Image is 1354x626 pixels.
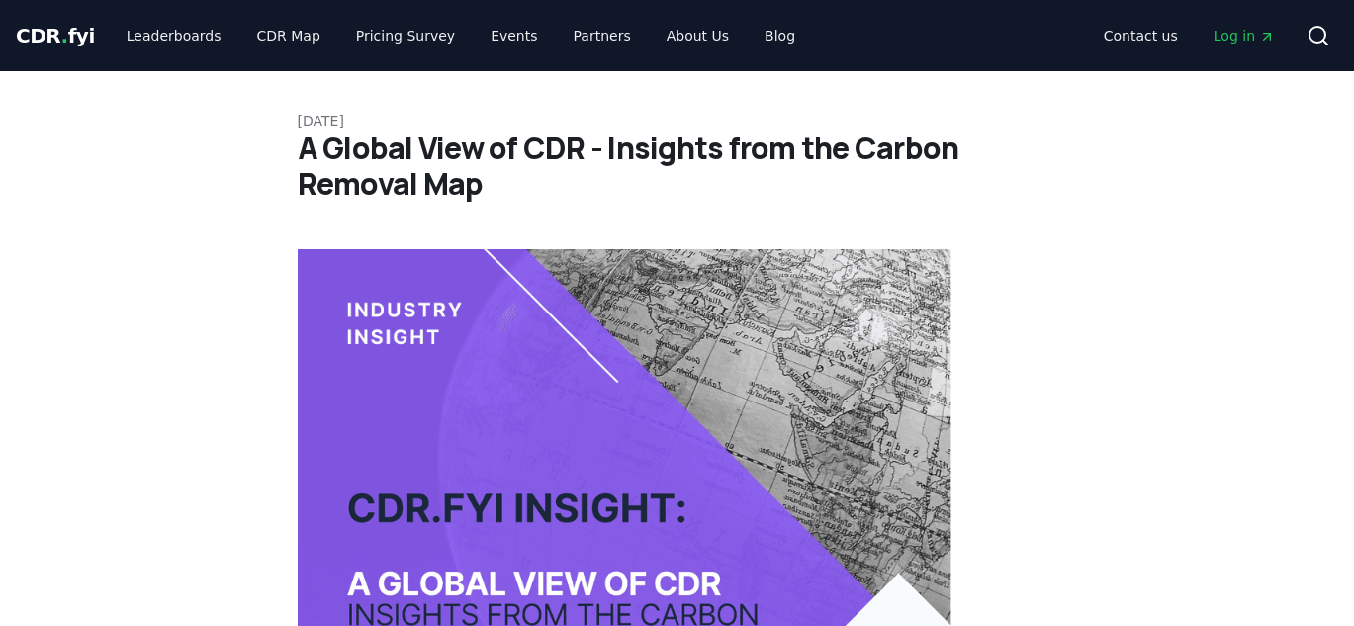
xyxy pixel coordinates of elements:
[1198,18,1291,53] a: Log in
[558,18,647,53] a: Partners
[61,24,68,47] span: .
[1214,26,1275,45] span: Log in
[475,18,553,53] a: Events
[340,18,471,53] a: Pricing Survey
[749,18,811,53] a: Blog
[1088,18,1291,53] nav: Main
[298,131,1057,202] h1: A Global View of CDR - Insights from the Carbon Removal Map
[111,18,237,53] a: Leaderboards
[298,111,1057,131] p: [DATE]
[1088,18,1194,53] a: Contact us
[111,18,811,53] nav: Main
[16,24,95,47] span: CDR fyi
[16,22,95,49] a: CDR.fyi
[241,18,336,53] a: CDR Map
[651,18,745,53] a: About Us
